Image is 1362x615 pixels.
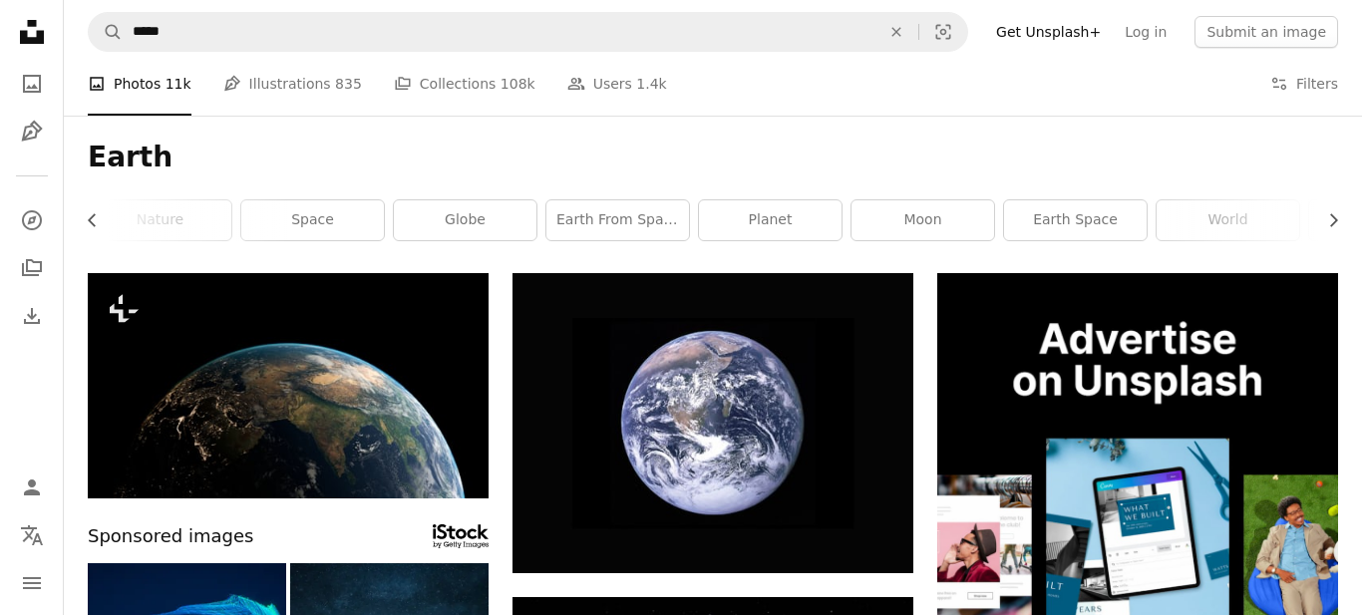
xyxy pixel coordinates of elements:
form: Find visuals sitewide [88,12,968,52]
button: Search Unsplash [89,13,123,51]
a: Collections [12,248,52,288]
button: Filters [1270,52,1338,116]
button: scroll list to the left [88,200,111,240]
a: earth from space [546,200,689,240]
button: scroll list to the right [1315,200,1338,240]
button: Submit an image [1194,16,1338,48]
a: Get Unsplash+ [984,16,1113,48]
a: moon [851,200,994,240]
button: Visual search [919,13,967,51]
a: Log in [1113,16,1179,48]
button: Language [12,515,52,555]
h1: Earth [88,140,1338,175]
span: Sponsored images [88,522,253,551]
a: planet [699,200,842,240]
a: Collections 108k [394,52,535,116]
span: 108k [501,73,535,95]
a: Log in / Sign up [12,467,52,507]
a: nature [89,200,231,240]
button: Clear [874,13,918,51]
a: Explore [12,200,52,240]
span: 1.4k [636,73,666,95]
img: Earth with clouds above the African continent [512,273,913,574]
a: Illustrations [12,112,52,152]
a: Illustrations 835 [223,52,362,116]
a: space [241,200,384,240]
a: earth space [1004,200,1147,240]
button: Menu [12,563,52,603]
span: 835 [335,73,362,95]
img: a view of the earth from space at night [88,273,489,498]
a: Earth with clouds above the African continent [512,414,913,432]
a: Users 1.4k [567,52,667,116]
a: globe [394,200,536,240]
a: a view of the earth from space at night [88,376,489,394]
a: Download History [12,296,52,336]
a: Photos [12,64,52,104]
a: world [1157,200,1299,240]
